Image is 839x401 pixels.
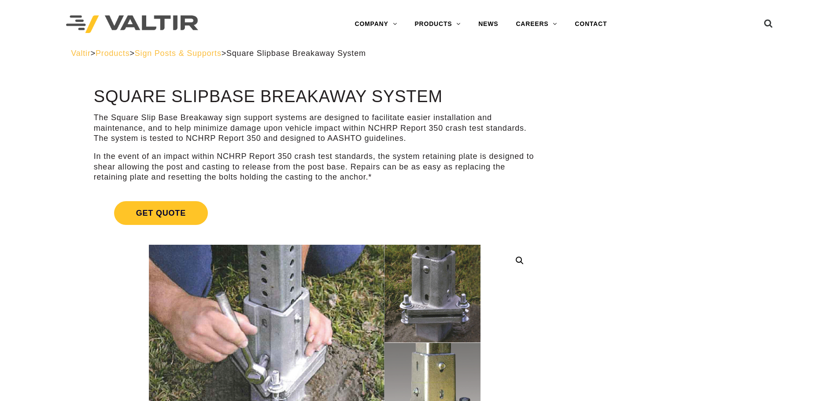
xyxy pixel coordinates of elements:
[96,49,129,58] a: Products
[469,15,507,33] a: NEWS
[507,15,566,33] a: CAREERS
[114,201,208,225] span: Get Quote
[66,15,198,33] img: Valtir
[346,15,406,33] a: COMPANY
[566,15,616,33] a: CONTACT
[94,151,536,182] p: In the event of an impact within NCHRP Report 350 crash test standards, the system retaining plat...
[94,191,536,235] a: Get Quote
[226,49,366,58] span: Square Slipbase Breakaway System
[71,48,768,59] div: > > >
[135,49,222,58] a: Sign Posts & Supports
[512,253,528,269] a: 🔍
[406,15,469,33] a: PRODUCTS
[94,88,536,106] h1: Square Slipbase Breakaway System
[94,113,536,143] p: The Square Slip Base Breakaway sign support systems are designed to facilitate easier installatio...
[71,49,90,58] a: Valtir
